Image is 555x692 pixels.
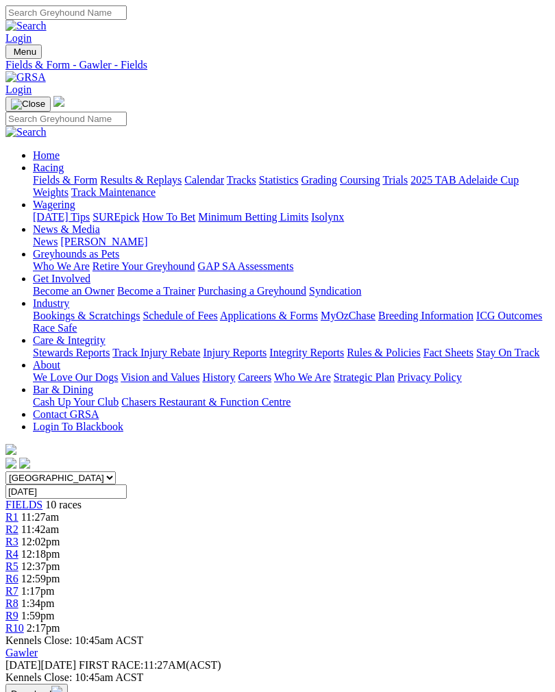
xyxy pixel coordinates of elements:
[423,347,473,358] a: Fact Sheets
[92,211,139,223] a: SUREpick
[220,310,318,321] a: Applications & Forms
[5,536,18,547] a: R3
[5,484,127,499] input: Select date
[309,285,361,297] a: Syndication
[21,523,59,535] span: 11:42am
[33,260,550,273] div: Greyhounds as Pets
[5,585,18,597] a: R7
[5,511,18,523] a: R1
[33,421,123,432] a: Login To Blackbook
[33,384,93,395] a: Bar & Dining
[397,371,462,383] a: Privacy Policy
[33,334,106,346] a: Care & Integrity
[5,560,18,572] a: R5
[5,548,18,560] a: R4
[227,174,256,186] a: Tracks
[33,149,60,161] a: Home
[5,45,42,59] button: Toggle navigation
[100,174,182,186] a: Results & Replays
[33,359,60,371] a: About
[340,174,380,186] a: Coursing
[33,174,97,186] a: Fields & Form
[21,610,55,621] span: 1:59pm
[60,236,147,247] a: [PERSON_NAME]
[5,671,550,684] div: Kennels Close: 10:45am ACST
[5,32,32,44] a: Login
[21,548,60,560] span: 12:18pm
[45,499,82,510] span: 10 races
[33,285,550,297] div: Get Involved
[79,659,221,671] span: 11:27AM(ACST)
[143,310,217,321] a: Schedule of Fees
[27,622,60,634] span: 2:17pm
[21,560,60,572] span: 12:37pm
[33,236,550,248] div: News & Media
[311,211,344,223] a: Isolynx
[33,236,58,247] a: News
[53,96,64,107] img: logo-grsa-white.png
[198,211,308,223] a: Minimum Betting Limits
[33,260,90,272] a: Who We Are
[33,408,99,420] a: Contact GRSA
[21,585,55,597] span: 1:17pm
[33,211,90,223] a: [DATE] Tips
[33,223,100,235] a: News & Media
[5,112,127,126] input: Search
[112,347,200,358] a: Track Injury Rebate
[238,371,271,383] a: Careers
[33,297,69,309] a: Industry
[21,573,60,584] span: 12:59pm
[92,260,195,272] a: Retire Your Greyhound
[121,371,199,383] a: Vision and Values
[198,260,294,272] a: GAP SA Assessments
[33,248,119,260] a: Greyhounds as Pets
[476,347,539,358] a: Stay On Track
[5,597,18,609] a: R8
[33,186,69,198] a: Weights
[5,523,18,535] span: R2
[33,347,550,359] div: Care & Integrity
[5,71,46,84] img: GRSA
[5,20,47,32] img: Search
[301,174,337,186] a: Grading
[476,310,542,321] a: ICG Outcomes
[184,174,224,186] a: Calendar
[143,211,196,223] a: How To Bet
[33,347,110,358] a: Stewards Reports
[5,5,127,20] input: Search
[33,396,119,408] a: Cash Up Your Club
[274,371,331,383] a: Who We Are
[33,199,75,210] a: Wagering
[21,511,59,523] span: 11:27am
[5,84,32,95] a: Login
[5,59,550,71] a: Fields & Form - Gawler - Fields
[5,499,42,510] span: FIELDS
[202,371,235,383] a: History
[33,371,550,384] div: About
[33,396,550,408] div: Bar & Dining
[269,347,344,358] a: Integrity Reports
[33,174,550,199] div: Racing
[33,162,64,173] a: Racing
[5,622,24,634] a: R10
[382,174,408,186] a: Trials
[5,659,76,671] span: [DATE]
[5,647,38,658] a: Gawler
[5,97,51,112] button: Toggle navigation
[5,610,18,621] a: R9
[79,659,143,671] span: FIRST RACE:
[33,322,77,334] a: Race Safe
[5,444,16,455] img: logo-grsa-white.png
[33,371,118,383] a: We Love Our Dogs
[410,174,519,186] a: 2025 TAB Adelaide Cup
[33,310,550,334] div: Industry
[5,634,143,646] span: Kennels Close: 10:45am ACST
